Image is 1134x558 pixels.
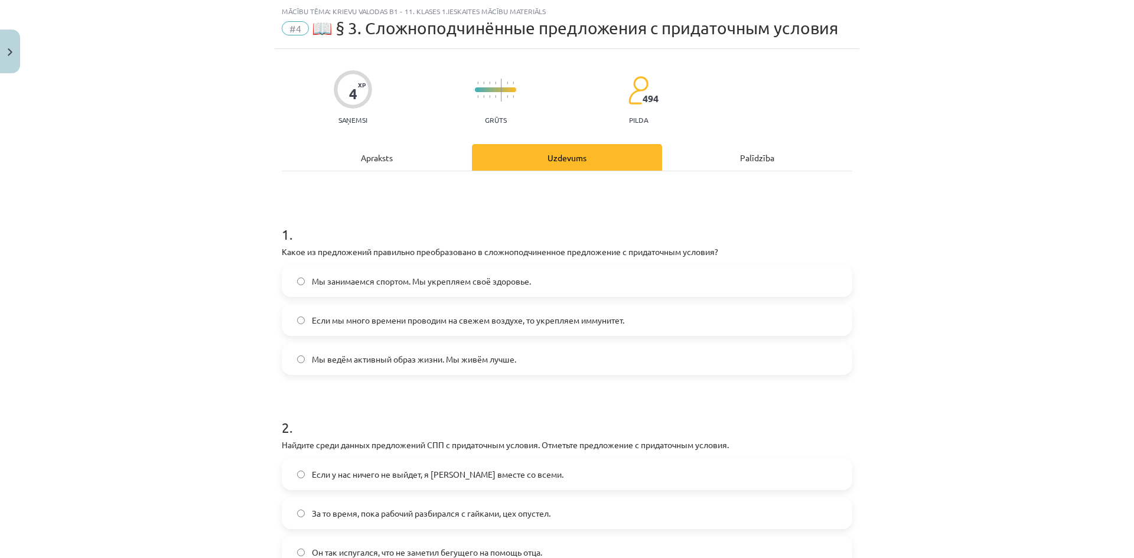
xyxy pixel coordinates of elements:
p: Saņemsi [334,116,372,124]
p: Найдите среди данных предложений СПП с придаточным условия. Отметьте предложение с придаточным ус... [282,439,852,451]
p: pilda [629,116,648,124]
h1: 1 . [282,205,852,242]
img: icon-short-line-57e1e144782c952c97e751825c79c345078a6d821885a25fce030b3d8c18986b.svg [507,81,508,84]
img: icon-short-line-57e1e144782c952c97e751825c79c345078a6d821885a25fce030b3d8c18986b.svg [489,95,490,98]
div: Uzdevums [472,144,662,171]
input: Он так испугался, что не заметил бегущего на помощь отца. [297,549,305,556]
input: За то время, пока рабочий разбирался с гайками, цех опустел. [297,510,305,517]
img: icon-short-line-57e1e144782c952c97e751825c79c345078a6d821885a25fce030b3d8c18986b.svg [477,81,478,84]
span: XP [358,81,366,88]
img: icon-long-line-d9ea69661e0d244f92f715978eff75569469978d946b2353a9bb055b3ed8787d.svg [501,79,502,102]
span: #4 [282,21,309,35]
img: icon-short-line-57e1e144782c952c97e751825c79c345078a6d821885a25fce030b3d8c18986b.svg [513,81,514,84]
div: 4 [349,86,357,102]
span: 494 [643,93,659,104]
div: Apraksts [282,144,472,171]
img: icon-short-line-57e1e144782c952c97e751825c79c345078a6d821885a25fce030b3d8c18986b.svg [483,95,484,98]
div: Palīdzība [662,144,852,171]
h1: 2 . [282,399,852,435]
img: icon-short-line-57e1e144782c952c97e751825c79c345078a6d821885a25fce030b3d8c18986b.svg [495,95,496,98]
img: icon-short-line-57e1e144782c952c97e751825c79c345078a6d821885a25fce030b3d8c18986b.svg [495,81,496,84]
span: Мы занимаемся спортом. Мы укрепляем своё здоровье. [312,275,531,288]
p: Grūts [485,116,507,124]
input: Мы ведём активный образ жизни. Мы живём лучше. [297,355,305,363]
span: 📖 § 3. Сложноподчинённые предложения с придаточным условия [312,18,838,38]
img: icon-short-line-57e1e144782c952c97e751825c79c345078a6d821885a25fce030b3d8c18986b.svg [513,95,514,98]
img: students-c634bb4e5e11cddfef0936a35e636f08e4e9abd3cc4e673bd6f9a4125e45ecb1.svg [628,76,649,105]
input: Мы занимаемся спортом. Мы укрепляем своё здоровье. [297,278,305,285]
img: icon-short-line-57e1e144782c952c97e751825c79c345078a6d821885a25fce030b3d8c18986b.svg [507,95,508,98]
img: icon-short-line-57e1e144782c952c97e751825c79c345078a6d821885a25fce030b3d8c18986b.svg [483,81,484,84]
span: Если у нас ничего не выйдет, я [PERSON_NAME] вместе со всеми. [312,468,563,481]
input: Если у нас ничего не выйдет, я [PERSON_NAME] вместе со всеми. [297,471,305,478]
img: icon-close-lesson-0947bae3869378f0d4975bcd49f059093ad1ed9edebbc8119c70593378902aed.svg [8,48,12,56]
p: Какое из предложений правильно преобразовано в сложноподчиненное предложение с придаточным условия? [282,246,852,258]
span: Мы ведём активный образ жизни. Мы живём лучше. [312,353,516,366]
span: За то время, пока рабочий разбирался с гайками, цех опустел. [312,507,550,520]
input: Если мы много времени проводим на свежем воздухе, то укрепляем иммунитет. [297,316,305,324]
div: Mācību tēma: Krievu valodas b1 - 11. klases 1.ieskaites mācību materiāls [282,7,852,15]
img: icon-short-line-57e1e144782c952c97e751825c79c345078a6d821885a25fce030b3d8c18986b.svg [477,95,478,98]
img: icon-short-line-57e1e144782c952c97e751825c79c345078a6d821885a25fce030b3d8c18986b.svg [489,81,490,84]
span: Если мы много времени проводим на свежем воздухе, то укрепляем иммунитет. [312,314,624,327]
